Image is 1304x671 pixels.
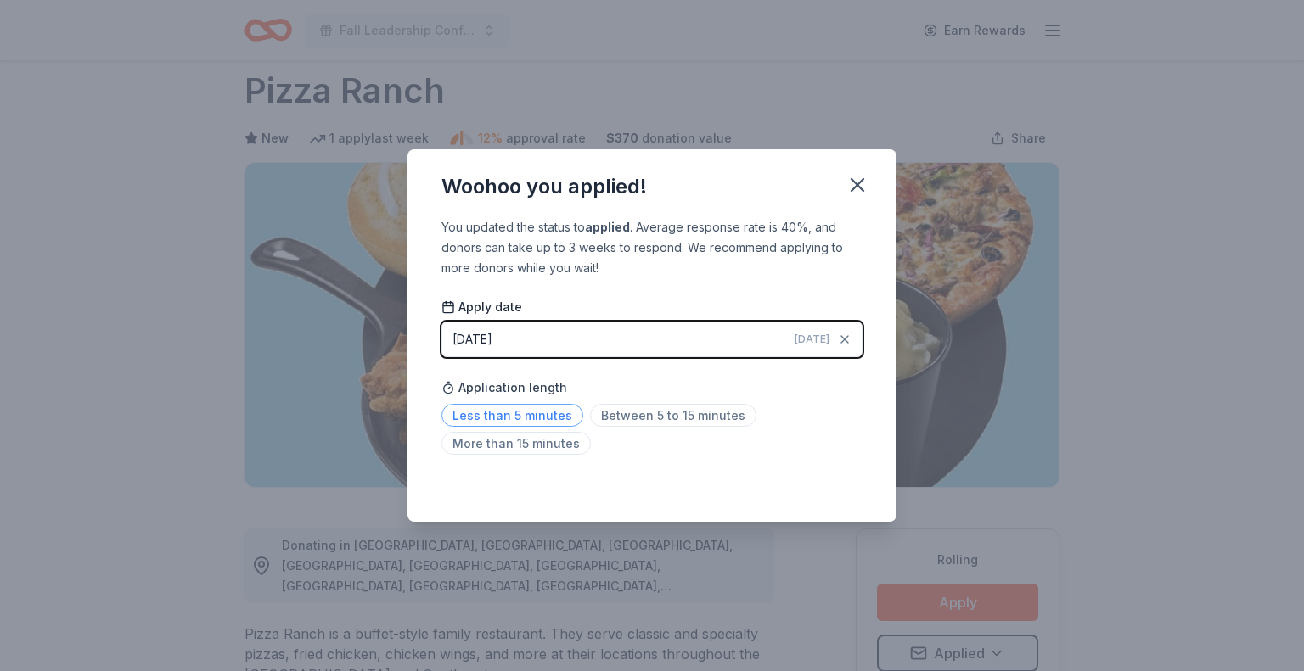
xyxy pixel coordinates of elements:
button: [DATE][DATE] [441,322,863,357]
div: [DATE] [452,329,492,349]
span: Less than 5 minutes [441,404,583,427]
span: More than 15 minutes [441,432,591,455]
div: You updated the status to . Average response rate is 40%, and donors can take up to 3 weeks to re... [441,217,863,278]
div: Woohoo you applied! [441,173,647,200]
span: [DATE] [795,333,829,346]
span: Apply date [441,299,522,316]
span: Application length [441,377,567,398]
b: applied [585,220,630,234]
span: Between 5 to 15 minutes [590,404,756,427]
